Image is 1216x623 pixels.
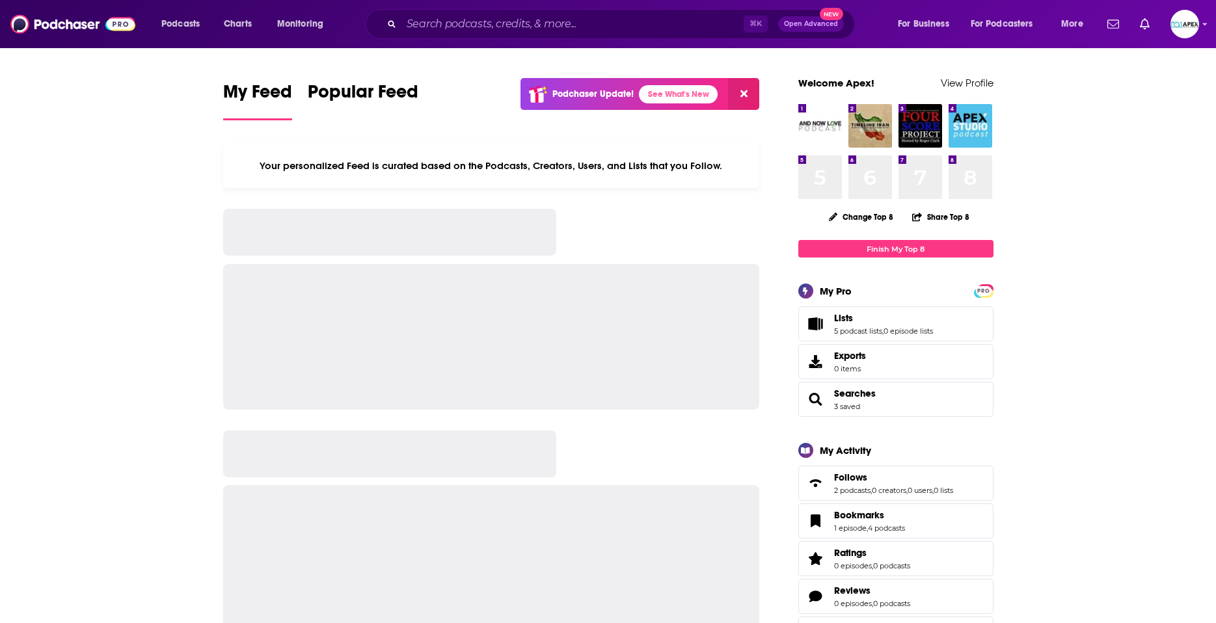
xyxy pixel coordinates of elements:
button: Show profile menu [1170,10,1199,38]
button: open menu [962,14,1052,34]
p: Podchaser Update! [552,88,634,99]
a: View Profile [941,77,993,89]
a: Exports [798,344,993,379]
span: Lists [834,312,853,324]
span: Reviews [798,579,993,614]
span: Exports [834,350,866,362]
span: , [871,486,872,495]
span: Follows [834,471,867,483]
a: Ratings [834,547,910,559]
span: Ratings [798,541,993,576]
a: 1 episode [834,524,867,533]
button: open menu [268,14,340,34]
span: , [882,326,884,336]
a: Reviews [803,587,829,605]
button: open menu [889,14,966,34]
a: Finish My Top 8 [798,240,993,258]
a: Follows [834,471,953,483]
span: New [820,8,843,20]
a: 5 podcast lists [834,326,882,336]
span: PRO [976,286,992,296]
span: For Podcasters [971,15,1033,33]
span: More [1061,15,1083,33]
a: 0 podcasts [873,561,910,570]
a: 0 episode lists [884,326,933,336]
div: My Activity [820,444,871,457]
span: Bookmarks [834,509,884,521]
span: Charts [224,15,252,33]
span: ⌘ K [744,16,768,33]
button: Change Top 8 [821,209,902,225]
span: , [872,561,873,570]
span: For Business [898,15,949,33]
a: 0 users [908,486,932,495]
span: Logged in as Apex [1170,10,1199,38]
a: Bookmarks [834,509,905,521]
a: See What's New [639,85,718,103]
a: Charts [215,14,260,34]
span: Reviews [834,585,871,596]
span: My Feed [223,81,292,111]
a: Welcome Apex! [798,77,874,89]
a: Searches [803,390,829,408]
a: 0 creators [872,486,906,495]
a: Lists [834,312,933,324]
img: The Apex Studio Podcast [949,104,992,148]
span: Monitoring [277,15,323,33]
span: Ratings [834,547,867,559]
img: Timeline Iran [848,104,892,148]
span: Bookmarks [798,503,993,538]
input: Search podcasts, credits, & more... [401,14,744,34]
a: 0 episodes [834,561,872,570]
button: open menu [1052,14,1100,34]
img: And Now Love Podcast [798,104,842,148]
a: Searches [834,388,876,399]
a: Reviews [834,585,910,596]
a: 0 lists [934,486,953,495]
a: Popular Feed [308,81,418,120]
span: , [867,524,868,533]
div: My Pro [820,285,852,297]
a: 2 podcasts [834,486,871,495]
img: User Profile [1170,10,1199,38]
span: Follows [798,466,993,501]
div: Search podcasts, credits, & more... [378,9,867,39]
span: , [872,599,873,608]
a: PRO [976,285,992,295]
span: Popular Feed [308,81,418,111]
span: Lists [798,306,993,341]
img: The Fourscore Project [898,104,942,148]
a: My Feed [223,81,292,120]
a: Show notifications dropdown [1102,13,1124,35]
a: 3 saved [834,402,860,411]
span: Podcasts [161,15,200,33]
a: 0 podcasts [873,599,910,608]
a: Ratings [803,550,829,568]
span: Exports [803,352,829,371]
span: , [932,486,934,495]
a: Bookmarks [803,512,829,530]
button: open menu [152,14,217,34]
button: Share Top 8 [912,204,970,230]
a: 0 episodes [834,599,872,608]
span: 0 items [834,364,866,373]
div: Your personalized Feed is curated based on the Podcasts, Creators, Users, and Lists that you Follow. [223,144,760,188]
a: Lists [803,315,829,333]
img: Podchaser - Follow, Share and Rate Podcasts [10,12,135,36]
span: , [906,486,908,495]
span: Open Advanced [784,21,838,27]
a: Show notifications dropdown [1135,13,1155,35]
a: Follows [803,474,829,492]
span: Searches [798,382,993,417]
button: Open AdvancedNew [778,16,844,32]
a: 4 podcasts [868,524,905,533]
